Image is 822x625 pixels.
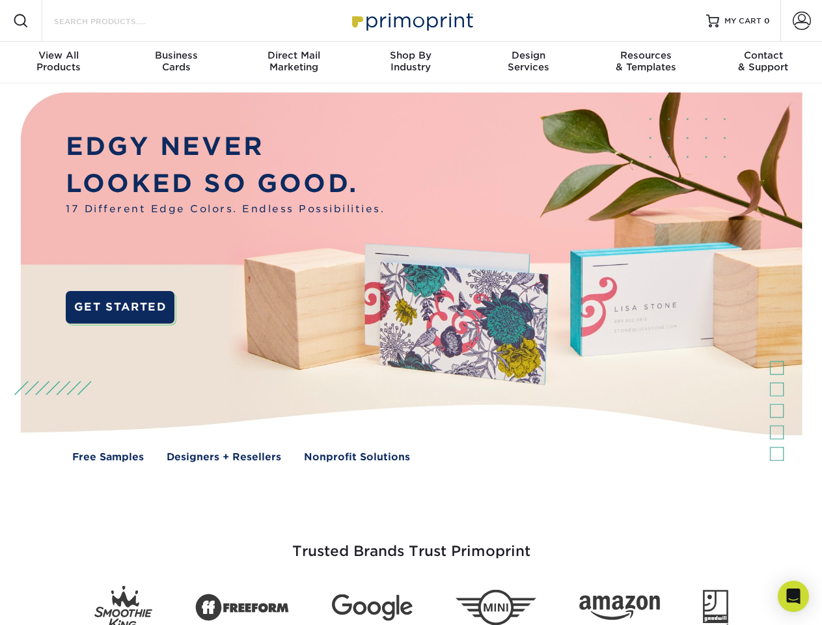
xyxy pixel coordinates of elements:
div: Open Intercom Messenger [778,581,809,612]
span: 17 Different Edge Colors. Endless Possibilities. [66,202,385,217]
img: Primoprint [346,7,476,35]
span: Resources [587,49,704,61]
span: Business [117,49,234,61]
a: Direct MailMarketing [235,42,352,83]
div: & Support [705,49,822,73]
input: SEARCH PRODUCTS..... [53,13,180,29]
a: Nonprofit Solutions [304,450,410,465]
span: MY CART [724,16,761,27]
div: Industry [352,49,469,73]
a: Free Samples [72,450,144,465]
p: LOOKED SO GOOD. [66,165,385,202]
div: Marketing [235,49,352,73]
a: Shop ByIndustry [352,42,469,83]
img: Amazon [579,596,660,620]
div: & Templates [587,49,704,73]
span: Contact [705,49,822,61]
div: Cards [117,49,234,73]
span: 0 [764,16,770,25]
a: DesignServices [470,42,587,83]
span: Design [470,49,587,61]
a: GET STARTED [66,291,174,324]
a: Designers + Resellers [167,450,281,465]
a: Resources& Templates [587,42,704,83]
a: BusinessCards [117,42,234,83]
h3: Trusted Brands Trust Primoprint [31,512,792,576]
p: EDGY NEVER [66,128,385,165]
span: Direct Mail [235,49,352,61]
span: Shop By [352,49,469,61]
a: Contact& Support [705,42,822,83]
img: Google [332,594,413,621]
div: Services [470,49,587,73]
img: Goodwill [703,590,728,625]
